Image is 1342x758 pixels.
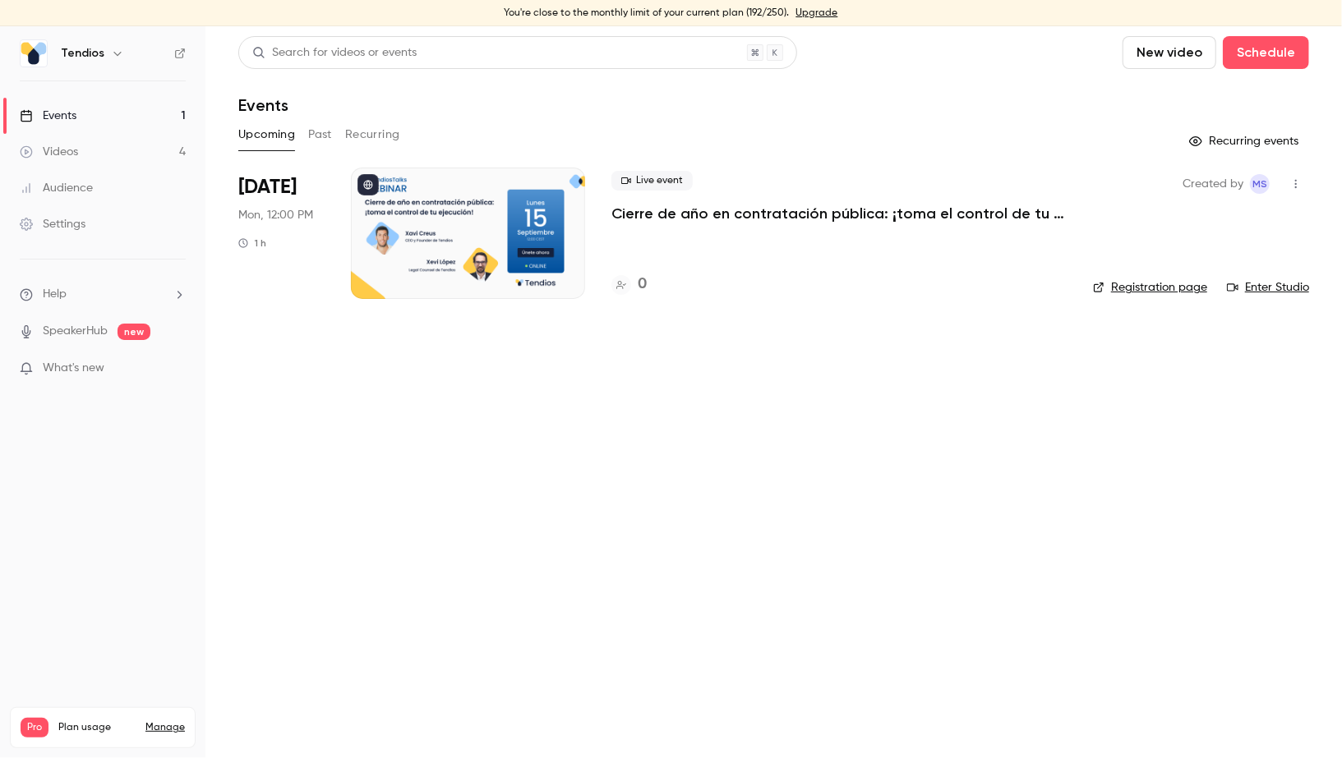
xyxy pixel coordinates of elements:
div: Videos [20,144,78,160]
span: Maria Serra [1250,174,1270,194]
div: Search for videos or events [252,44,417,62]
span: Mon, 12:00 PM [238,207,313,223]
button: Recurring events [1182,128,1309,154]
div: 1 h [238,237,266,250]
h4: 0 [638,273,647,296]
div: Sep 15 Mon, 12:00 PM (Europe/Madrid) [238,168,325,299]
span: Pro [21,718,48,737]
button: Schedule [1223,36,1309,69]
span: What's new [43,360,104,377]
span: Created by [1183,174,1243,194]
div: Settings [20,216,85,232]
a: Enter Studio [1227,279,1309,296]
a: SpeakerHub [43,323,108,340]
a: Registration page [1093,279,1207,296]
button: Upcoming [238,122,295,148]
h6: Tendios [61,45,104,62]
span: MS [1252,174,1267,194]
span: Live event [611,171,693,191]
span: new [118,324,150,340]
h1: Events [238,95,288,115]
div: Events [20,108,76,124]
span: Plan usage [58,721,136,734]
div: Audience [20,180,93,196]
span: [DATE] [238,174,297,200]
button: Recurring [345,122,400,148]
a: Upgrade [796,7,838,20]
a: Cierre de año en contratación pública: ¡toma el control de tu ejecución! [611,204,1067,223]
img: Tendios [21,40,47,67]
button: Past [308,122,332,148]
button: New video [1123,36,1216,69]
span: Help [43,286,67,303]
a: 0 [611,273,647,296]
a: Manage [145,721,185,734]
li: help-dropdown-opener [20,286,186,303]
